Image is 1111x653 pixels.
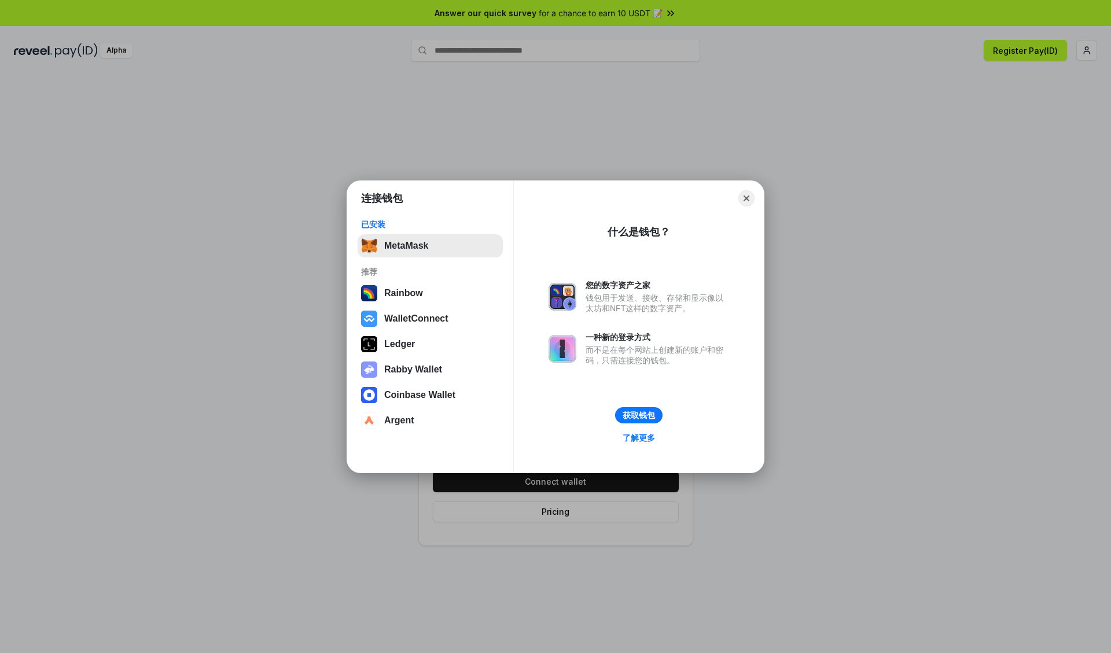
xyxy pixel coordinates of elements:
[384,288,423,298] div: Rainbow
[586,345,729,366] div: 而不是在每个网站上创建新的账户和密码，只需连接您的钱包。
[361,285,377,301] img: svg+xml,%3Csvg%20width%3D%22120%22%20height%3D%22120%22%20viewBox%3D%220%200%20120%20120%22%20fil...
[358,358,503,381] button: Rabby Wallet
[361,219,499,230] div: 已安装
[384,313,448,324] div: WalletConnect
[358,307,503,330] button: WalletConnect
[358,383,503,407] button: Coinbase Wallet
[384,364,442,375] div: Rabby Wallet
[623,410,655,420] div: 获取钱包
[738,190,755,206] button: Close
[586,280,729,290] div: 您的数字资产之家
[384,241,428,251] div: MetaMask
[616,430,662,445] a: 了解更多
[358,282,503,305] button: Rainbow
[586,332,729,342] div: 一种新的登录方式
[358,333,503,356] button: Ledger
[361,238,377,254] img: svg+xml,%3Csvg%20fill%3D%22none%22%20height%3D%2233%22%20viewBox%3D%220%200%2035%2033%22%20width%...
[384,415,414,426] div: Argent
[384,390,455,400] div: Coinbase Wallet
[608,225,670,239] div: 什么是钱包？
[358,409,503,432] button: Argent
[549,335,576,363] img: svg+xml,%3Csvg%20xmlns%3D%22http%3A%2F%2Fwww.w3.org%2F2000%2Fsvg%22%20fill%3D%22none%22%20viewBox...
[361,412,377,429] img: svg+xml,%3Csvg%20width%3D%2228%22%20height%3D%2228%22%20viewBox%3D%220%200%2028%2028%22%20fill%3D...
[361,311,377,327] img: svg+xml,%3Csvg%20width%3D%2228%22%20height%3D%2228%22%20viewBox%3D%220%200%2028%2028%22%20fill%3D...
[623,433,655,443] div: 了解更多
[361,361,377,378] img: svg+xml,%3Csvg%20xmlns%3D%22http%3A%2F%2Fwww.w3.org%2F2000%2Fsvg%22%20fill%3D%22none%22%20viewBox...
[384,339,415,349] div: Ledger
[358,234,503,257] button: MetaMask
[615,407,663,423] button: 获取钱包
[361,336,377,352] img: svg+xml,%3Csvg%20xmlns%3D%22http%3A%2F%2Fwww.w3.org%2F2000%2Fsvg%22%20width%3D%2228%22%20height%3...
[361,267,499,277] div: 推荐
[361,387,377,403] img: svg+xml,%3Csvg%20width%3D%2228%22%20height%3D%2228%22%20viewBox%3D%220%200%2028%2028%22%20fill%3D...
[549,283,576,311] img: svg+xml,%3Csvg%20xmlns%3D%22http%3A%2F%2Fwww.w3.org%2F2000%2Fsvg%22%20fill%3D%22none%22%20viewBox...
[361,191,403,205] h1: 连接钱包
[586,293,729,313] div: 钱包用于发送、接收、存储和显示像以太坊和NFT这样的数字资产。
